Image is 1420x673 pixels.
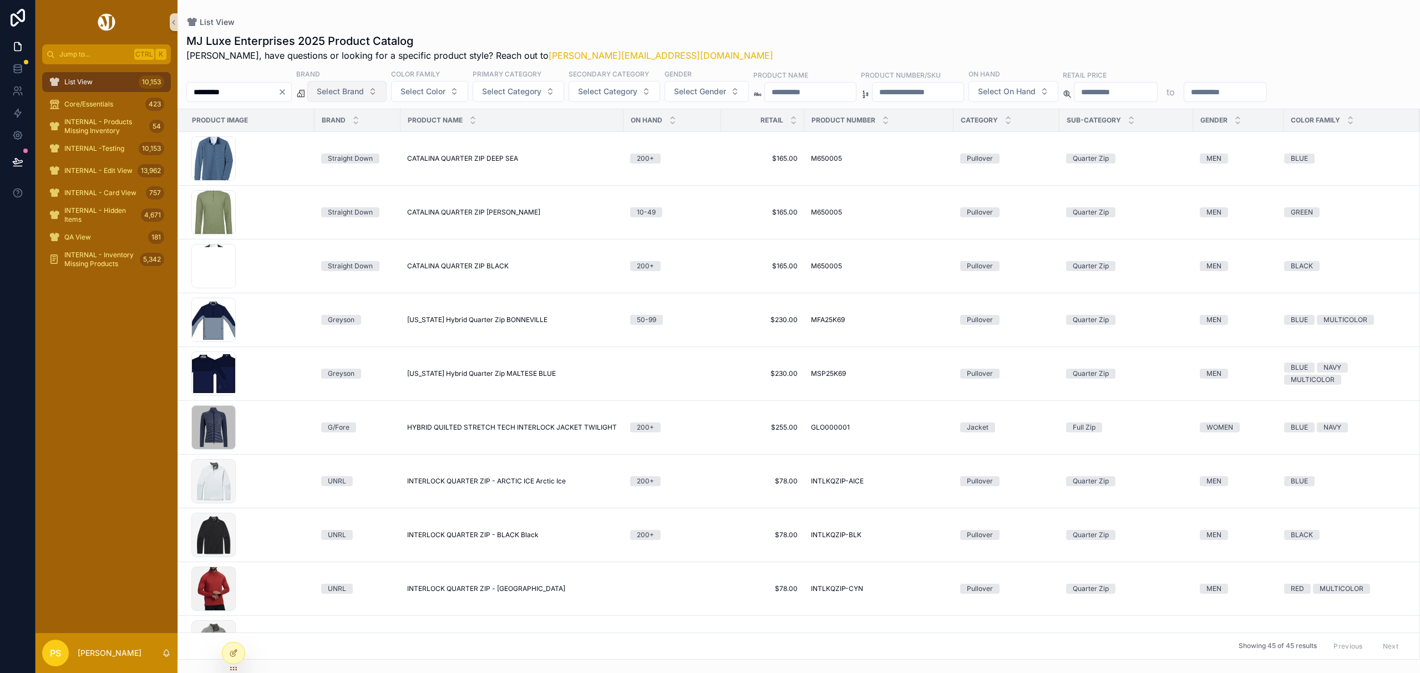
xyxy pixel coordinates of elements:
[811,315,845,324] span: MFA25K69
[1206,422,1233,432] div: WOMEN
[321,261,394,271] a: Straight Down
[473,69,541,79] label: Primary Category
[391,81,468,102] button: Select Button
[64,233,91,242] span: QA View
[407,262,617,271] a: CATALINA QUARTER ZIP BLACK
[1066,369,1186,379] a: Quarter Zip
[321,476,394,486] a: UNRL
[407,154,518,163] span: CATALINA QUARTER ZIP DEEP SEA
[35,64,177,284] div: scrollable content
[1066,315,1186,325] a: Quarter Zip
[407,531,617,539] a: INTERLOCK QUARTER ZIP - BLACK Black
[637,530,654,540] div: 200+
[50,646,61,660] span: PS
[637,315,656,325] div: 50-99
[967,584,993,594] div: Pullover
[1206,369,1221,379] div: MEN
[967,422,988,432] div: Jacket
[728,477,798,486] a: $78.00
[1200,584,1277,594] a: MEN
[728,262,798,271] a: $165.00
[64,251,135,268] span: INTERNAL - Inventory Missing Products
[1284,261,1406,271] a: BLACK
[1206,261,1221,271] div: MEN
[811,208,842,217] span: M650005
[321,422,394,432] a: G/Fore
[64,78,93,86] span: List View
[139,142,164,155] div: 10,153
[328,315,354,325] div: Greyson
[59,50,130,59] span: Jump to...
[407,315,617,324] a: [US_STATE] Hybrid Quarter Zip BONNEVILLE
[811,477,947,486] a: INTLKQZIP-AICE
[407,154,617,163] a: CATALINA QUARTER ZIP DEEP SEA
[1323,315,1367,325] div: MULTICOLOR
[1206,207,1221,217] div: MEN
[42,139,171,159] a: INTERNAL -Testing10,153
[728,423,798,432] a: $255.00
[1066,207,1186,217] a: Quarter Zip
[967,261,993,271] div: Pullover
[960,154,1053,164] a: Pullover
[1073,207,1109,217] div: Quarter Zip
[812,116,875,125] span: Product Number
[1291,154,1308,164] div: BLUE
[1067,116,1121,125] span: Sub-Category
[728,584,798,593] span: $78.00
[1200,530,1277,540] a: MEN
[1066,476,1186,486] a: Quarter Zip
[578,86,637,97] span: Select Category
[317,86,364,97] span: Select Brand
[728,531,798,539] a: $78.00
[760,116,783,125] span: Retail
[728,369,798,378] a: $230.00
[42,161,171,181] a: INTERNAL - Edit View13,962
[811,531,947,539] a: INTLKQZIP-BLK
[321,369,394,379] a: Greyson
[407,423,617,432] span: HYBRID QUILTED STRETCH TECH INTERLOCK JACKET TWILIGHT
[1063,70,1107,80] label: Retail Price
[630,154,714,164] a: 200+
[1200,315,1277,325] a: MEN
[1073,422,1096,432] div: Full Zip
[407,208,617,217] a: CATALINA QUARTER ZIP [PERSON_NAME]
[1291,375,1335,385] div: MULTICOLOR
[407,477,617,486] a: INTERLOCK QUARTER ZIP - ARCTIC ICE Arctic Ice
[967,154,993,164] div: Pullover
[200,17,235,28] span: List View
[665,69,692,79] label: Gender
[42,227,171,247] a: QA View181
[1284,530,1406,540] a: BLACK
[1291,261,1313,271] div: BLACK
[328,584,346,594] div: UNRL
[322,116,346,125] span: Brand
[1073,369,1109,379] div: Quarter Zip
[186,49,773,62] span: [PERSON_NAME], have questions or looking for a specific product style? Reach out to
[811,262,842,271] span: M650005
[1206,476,1221,486] div: MEN
[1320,584,1363,594] div: MULTICOLOR
[728,208,798,217] a: $165.00
[321,584,394,594] a: UNRL
[1291,476,1308,486] div: BLUE
[637,476,654,486] div: 200+
[811,262,947,271] a: M650005
[64,100,113,109] span: Core/Essentials
[1323,363,1341,373] div: NAVY
[1066,154,1186,164] a: Quarter Zip
[1200,154,1277,164] a: MEN
[64,118,145,135] span: INTERNAL - Products Missing Inventory
[407,477,566,486] span: INTERLOCK QUARTER ZIP - ARCTIC ICE Arctic Ice
[391,69,440,79] label: Color Family
[811,208,947,217] a: M650005
[960,207,1053,217] a: Pullover
[1066,422,1186,432] a: Full Zip
[630,530,714,540] a: 200+
[42,249,171,269] a: INTERNAL - Inventory Missing Products5,342
[307,81,387,102] button: Select Button
[186,33,773,49] h1: MJ Luxe Enterprises 2025 Product Catalog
